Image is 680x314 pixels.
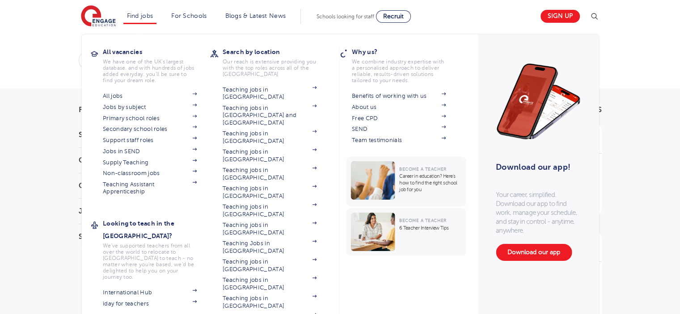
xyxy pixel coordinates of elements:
[79,131,177,138] h3: Start Date
[103,137,197,144] a: Support staff roles
[346,208,468,255] a: Become a Teacher6 Teacher Interview Tips
[399,173,461,193] p: Career in education? Here’s how to find the right school job for you
[103,104,197,111] a: Jobs by subject
[103,300,197,307] a: iday for teachers
[103,46,210,58] h3: All vacancies
[103,181,197,196] a: Teaching Assistant Apprenticeship
[103,46,210,84] a: All vacanciesWe have one of the UK's largest database. and with hundreds of jobs added everyday. ...
[346,157,468,206] a: Become a TeacherCareer in education? Here’s how to find the right school job for you
[399,167,446,172] span: Become a Teacher
[352,126,446,133] a: SEND
[317,13,374,20] span: Schools looking for staff
[223,222,317,236] a: Teaching jobs in [GEOGRAPHIC_DATA]
[399,218,446,223] span: Become a Teacher
[352,115,446,122] a: Free CPD
[79,208,177,215] h3: Job Type
[223,105,317,126] a: Teaching jobs in [GEOGRAPHIC_DATA] and [GEOGRAPHIC_DATA]
[103,148,197,155] a: Jobs in SEND
[79,233,177,240] h3: Sector
[223,86,317,101] a: Teaching jobs in [GEOGRAPHIC_DATA]
[171,13,207,19] a: For Schools
[103,289,197,296] a: International Hub
[223,46,330,77] a: Search by locationOur reach is extensive providing you with the top roles across all of the [GEOG...
[223,167,317,181] a: Teaching jobs in [GEOGRAPHIC_DATA]
[81,5,116,28] img: Engage Education
[79,50,503,71] div: Submit
[352,137,446,144] a: Team testimonials
[79,182,177,189] h3: City
[352,46,459,58] h3: Why us?
[127,13,153,19] a: Find jobs
[496,157,577,177] h3: Download our app!
[223,59,317,77] p: Our reach is extensive providing you with the top roles across all of the [GEOGRAPHIC_DATA]
[223,46,330,58] h3: Search by location
[352,104,446,111] a: About us
[103,217,210,280] a: Looking to teach in the [GEOGRAPHIC_DATA]?We've supported teachers from all over the world to rel...
[496,190,581,235] p: Your career, simplified. Download our app to find work, manage your schedule, and stay in control...
[352,92,446,100] a: Benefits of working with us
[103,159,197,166] a: Supply Teaching
[223,276,317,291] a: Teaching jobs in [GEOGRAPHIC_DATA]
[223,203,317,218] a: Teaching jobs in [GEOGRAPHIC_DATA]
[541,10,580,23] a: Sign up
[376,10,411,23] a: Recruit
[103,217,210,242] h3: Looking to teach in the [GEOGRAPHIC_DATA]?
[223,258,317,273] a: Teaching jobs in [GEOGRAPHIC_DATA]
[223,130,317,145] a: Teaching jobs in [GEOGRAPHIC_DATA]
[103,59,197,84] p: We have one of the UK's largest database. and with hundreds of jobs added everyday. you'll be sur...
[103,126,197,133] a: Secondary school roles
[496,244,572,261] a: Download our app
[103,92,197,100] a: All jobs
[103,115,197,122] a: Primary school roles
[79,106,106,113] span: Filters
[352,59,446,84] p: We combine industry expertise with a personalised approach to deliver reliable, results-driven so...
[103,170,197,177] a: Non-classroom jobs
[223,295,317,310] a: Teaching jobs in [GEOGRAPHIC_DATA]
[352,46,459,84] a: Why us?We combine industry expertise with a personalised approach to deliver reliable, results-dr...
[223,240,317,255] a: Teaching Jobs in [GEOGRAPHIC_DATA]
[399,225,461,231] p: 6 Teacher Interview Tips
[225,13,286,19] a: Blogs & Latest News
[103,243,197,280] p: We've supported teachers from all over the world to relocate to [GEOGRAPHIC_DATA] to teach - no m...
[79,157,177,164] h3: County
[223,185,317,200] a: Teaching jobs in [GEOGRAPHIC_DATA]
[223,148,317,163] a: Teaching jobs in [GEOGRAPHIC_DATA]
[383,13,404,20] span: Recruit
